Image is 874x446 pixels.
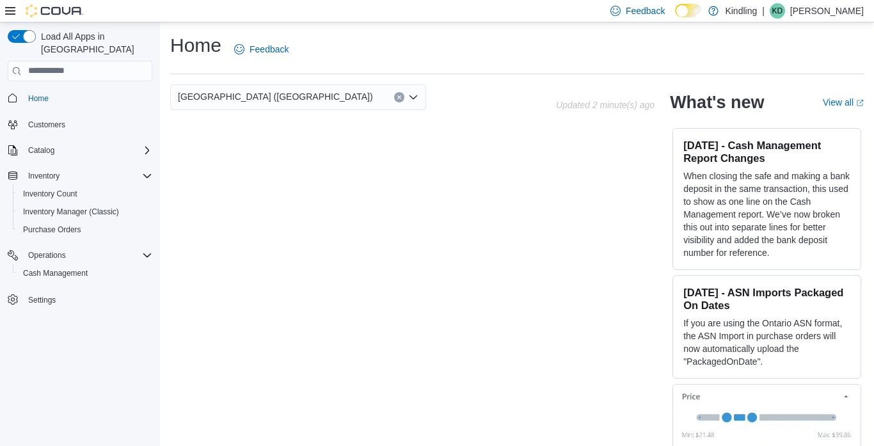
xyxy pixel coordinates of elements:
span: Catalog [28,145,54,155]
button: Inventory [23,168,65,184]
button: Catalog [3,141,157,159]
span: Settings [23,291,152,307]
span: Home [28,93,49,104]
svg: External link [856,99,864,107]
h1: Home [170,33,221,58]
input: Dark Mode [675,4,702,17]
a: View allExternal link [823,97,864,108]
button: Customers [3,115,157,134]
span: Operations [23,248,152,263]
span: Purchase Orders [23,225,81,235]
span: Customers [28,120,65,130]
button: Settings [3,290,157,308]
span: KD [772,3,783,19]
span: Inventory [28,171,60,181]
button: Home [3,89,157,108]
nav: Complex example [8,84,152,342]
img: Cova [26,4,83,17]
span: Customers [23,116,152,132]
p: Kindling [725,3,757,19]
button: Inventory [3,167,157,185]
button: Operations [23,248,71,263]
a: Customers [23,117,70,132]
span: Cash Management [23,268,88,278]
span: Home [23,90,152,106]
button: Open list of options [408,92,418,102]
button: Inventory Count [13,185,157,203]
button: Clear input [394,92,404,102]
h2: What's new [670,92,764,113]
button: Operations [3,246,157,264]
span: Inventory Manager (Classic) [23,207,119,217]
button: Cash Management [13,264,157,282]
h3: [DATE] - Cash Management Report Changes [683,139,850,164]
span: Purchase Orders [18,222,152,237]
button: Catalog [23,143,60,158]
a: Feedback [229,36,294,62]
span: Feedback [250,43,289,56]
p: If you are using the Ontario ASN format, the ASN Import in purchase orders will now automatically... [683,317,850,368]
p: When closing the safe and making a bank deposit in the same transaction, this used to show as one... [683,170,850,259]
span: Inventory [23,168,152,184]
span: Inventory Count [18,186,152,202]
a: Cash Management [18,266,93,281]
span: Inventory Manager (Classic) [18,204,152,219]
a: Home [23,91,54,106]
p: [PERSON_NAME] [790,3,864,19]
p: | [762,3,765,19]
button: Purchase Orders [13,221,157,239]
span: Load All Apps in [GEOGRAPHIC_DATA] [36,30,152,56]
span: Settings [28,295,56,305]
a: Settings [23,292,61,308]
span: Cash Management [18,266,152,281]
a: Purchase Orders [18,222,86,237]
a: Inventory Count [18,186,83,202]
a: Inventory Manager (Classic) [18,204,124,219]
span: Operations [28,250,66,260]
h3: [DATE] - ASN Imports Packaged On Dates [683,286,850,312]
span: Inventory Count [23,189,77,199]
span: [GEOGRAPHIC_DATA] ([GEOGRAPHIC_DATA]) [178,89,373,104]
p: Updated 2 minute(s) ago [556,100,655,110]
span: Feedback [626,4,665,17]
span: Catalog [23,143,152,158]
div: Kate Dasti [770,3,785,19]
button: Inventory Manager (Classic) [13,203,157,221]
